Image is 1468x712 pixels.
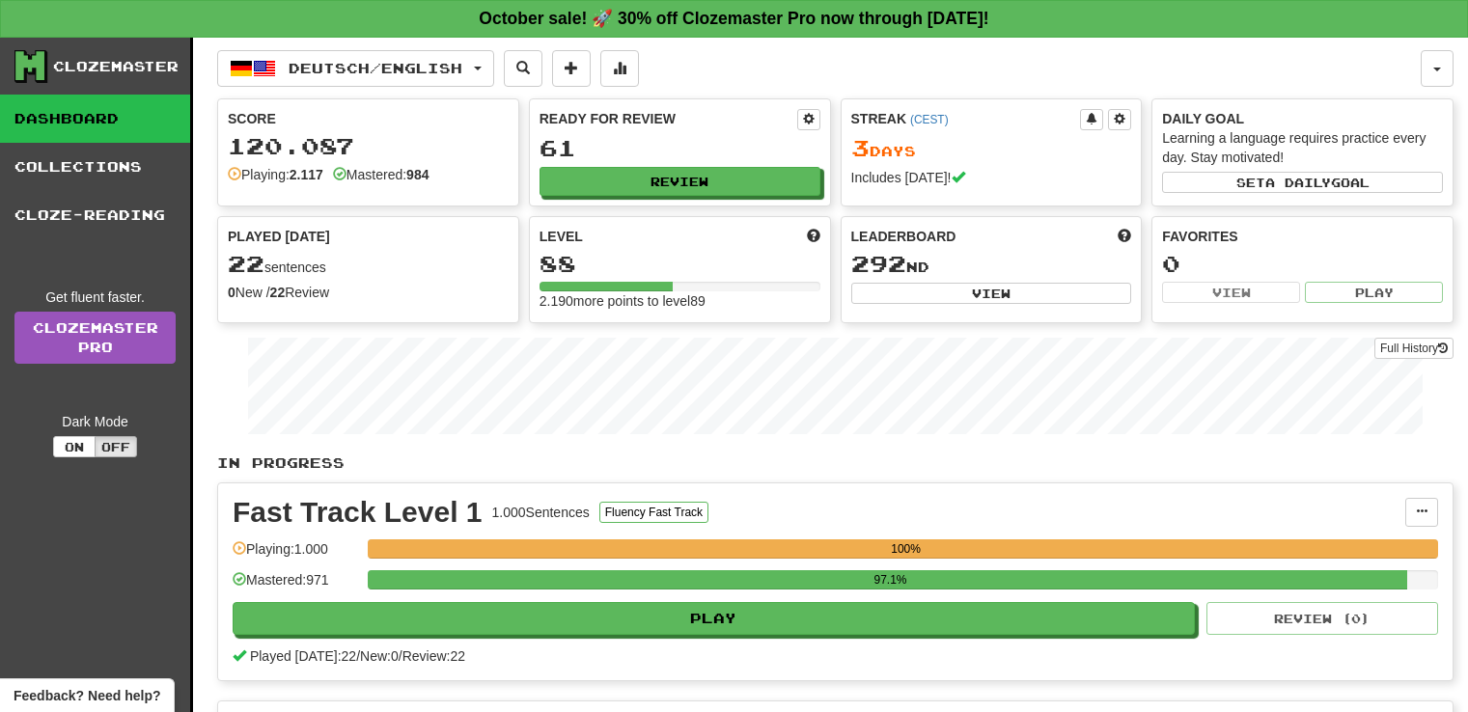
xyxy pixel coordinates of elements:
[333,165,429,184] div: Mastered:
[228,227,330,246] span: Played [DATE]
[374,570,1407,589] div: 97.1%
[807,227,820,246] span: Score more points to level up
[599,502,708,523] button: Fluency Fast Track
[356,648,360,664] span: /
[1305,282,1443,303] button: Play
[851,134,870,161] span: 3
[289,60,462,76] span: Deutsch / English
[504,50,542,87] button: Search sentences
[540,167,820,196] button: Review
[600,50,639,87] button: More stats
[14,312,176,364] a: ClozemasterPro
[217,453,1454,473] p: In Progress
[851,227,956,246] span: Leaderboard
[360,648,399,664] span: New: 0
[290,167,323,182] strong: 2.117
[374,539,1438,559] div: 100%
[228,252,509,277] div: sentences
[540,109,797,128] div: Ready for Review
[540,227,583,246] span: Level
[851,136,1132,161] div: Day s
[53,436,96,457] button: On
[851,283,1132,304] button: View
[1162,252,1443,276] div: 0
[228,285,235,300] strong: 0
[492,503,590,522] div: 1.000 Sentences
[228,250,264,277] span: 22
[233,570,358,602] div: Mastered: 971
[1162,227,1443,246] div: Favorites
[1206,602,1438,635] button: Review (0)
[233,539,358,571] div: Playing: 1.000
[540,252,820,276] div: 88
[228,165,323,184] div: Playing:
[233,498,483,527] div: Fast Track Level 1
[1162,172,1443,193] button: Seta dailygoal
[399,648,402,664] span: /
[95,436,137,457] button: Off
[851,250,906,277] span: 292
[14,412,176,431] div: Dark Mode
[910,113,949,126] a: (CEST)
[250,648,356,664] span: Played [DATE]: 22
[851,168,1132,187] div: Includes [DATE]!
[1162,109,1443,128] div: Daily Goal
[228,134,509,158] div: 120.087
[479,9,988,28] strong: October sale! 🚀 30% off Clozemaster Pro now through [DATE]!
[402,648,465,664] span: Review: 22
[228,109,509,128] div: Score
[406,167,429,182] strong: 984
[1374,338,1454,359] button: Full History
[540,136,820,160] div: 61
[1265,176,1331,189] span: a daily
[1162,282,1300,303] button: View
[270,285,286,300] strong: 22
[1162,128,1443,167] div: Learning a language requires practice every day. Stay motivated!
[217,50,494,87] button: Deutsch/English
[233,602,1195,635] button: Play
[1118,227,1131,246] span: This week in points, UTC
[14,686,160,705] span: Open feedback widget
[14,288,176,307] div: Get fluent faster.
[540,291,820,311] div: 2.190 more points to level 89
[552,50,591,87] button: Add sentence to collection
[53,57,179,76] div: Clozemaster
[851,109,1081,128] div: Streak
[228,283,509,302] div: New / Review
[851,252,1132,277] div: nd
